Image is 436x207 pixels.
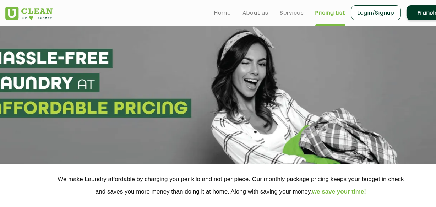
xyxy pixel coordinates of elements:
[280,9,304,17] a: Services
[214,9,231,17] a: Home
[5,7,53,20] img: UClean Laundry and Dry Cleaning
[312,188,366,195] span: we save your time!
[351,5,401,20] a: Login/Signup
[242,9,268,17] a: About us
[315,9,345,17] a: Pricing List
